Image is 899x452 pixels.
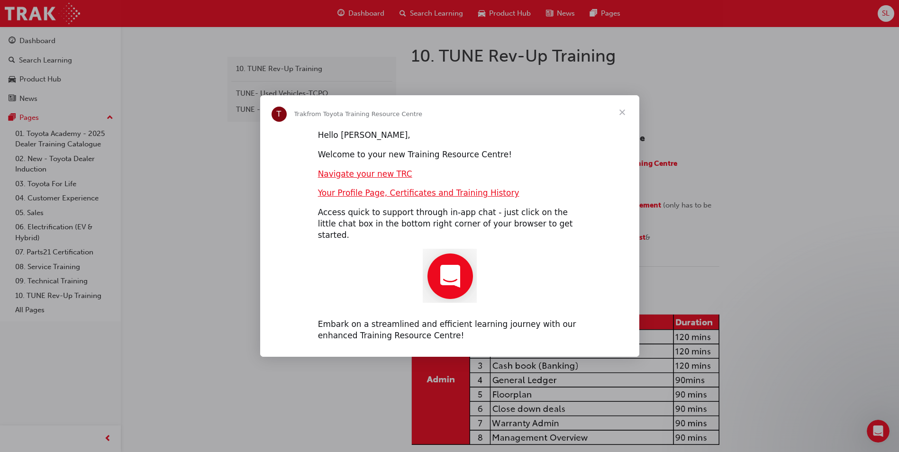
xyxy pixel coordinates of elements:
div: Profile image for Trak [272,107,287,122]
span: Close [605,95,639,129]
span: from Toyota Training Resource Centre [307,110,422,118]
div: Hello [PERSON_NAME], [318,130,581,141]
div: Welcome to your new Training Resource Centre! [318,149,581,161]
a: Your Profile Page, Certificates and Training History [318,188,519,198]
a: Navigate your new TRC [318,169,412,179]
div: Access quick to support through in-app chat - just click on the little chat box in the bottom rig... [318,207,581,241]
span: Trak [294,110,307,118]
div: Embark on a streamlined and efficient learning journey with our enhanced Training Resource Centre! [318,319,581,342]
